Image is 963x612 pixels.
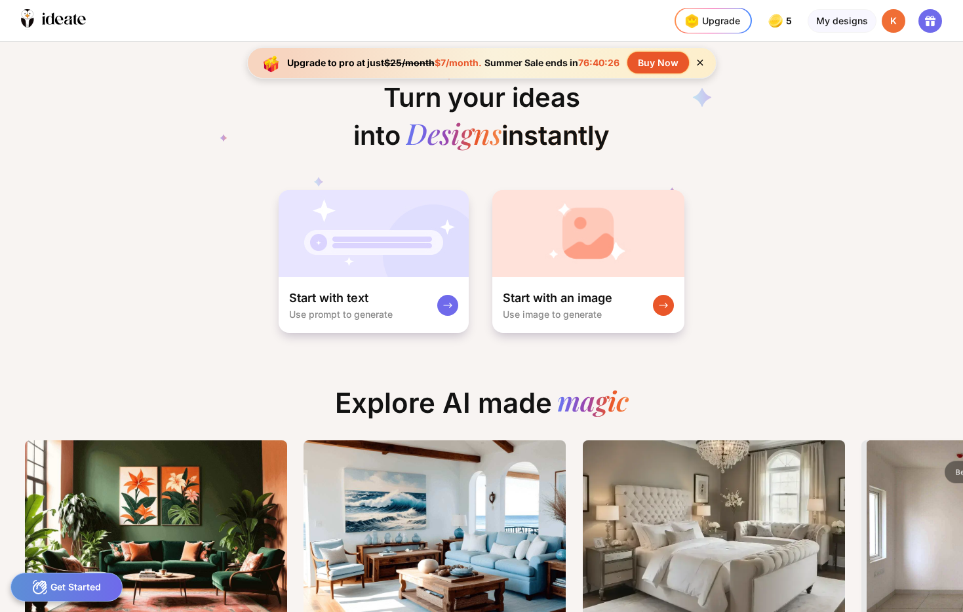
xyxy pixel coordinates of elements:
[681,10,740,31] div: Upgrade
[503,309,602,320] div: Use image to generate
[10,573,123,602] div: Get Started
[492,190,684,277] img: startWithImageCardBg.jpg
[482,57,622,68] div: Summer Sale ends in
[808,9,876,33] div: My designs
[289,290,368,306] div: Start with text
[384,57,435,68] span: $25/month
[627,52,689,73] div: Buy Now
[258,50,285,76] img: upgrade-banner-new-year-icon.gif
[503,290,612,306] div: Start with an image
[289,309,393,320] div: Use prompt to generate
[279,190,469,277] img: startWithTextCardBg.jpg
[557,387,629,419] div: magic
[681,10,702,31] img: upgrade-nav-btn-icon.gif
[786,16,795,26] span: 5
[882,9,905,33] div: K
[287,57,482,68] div: Upgrade to pro at just
[435,57,482,68] span: $7/month.
[578,57,619,68] span: 76:40:26
[324,387,639,430] div: Explore AI made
